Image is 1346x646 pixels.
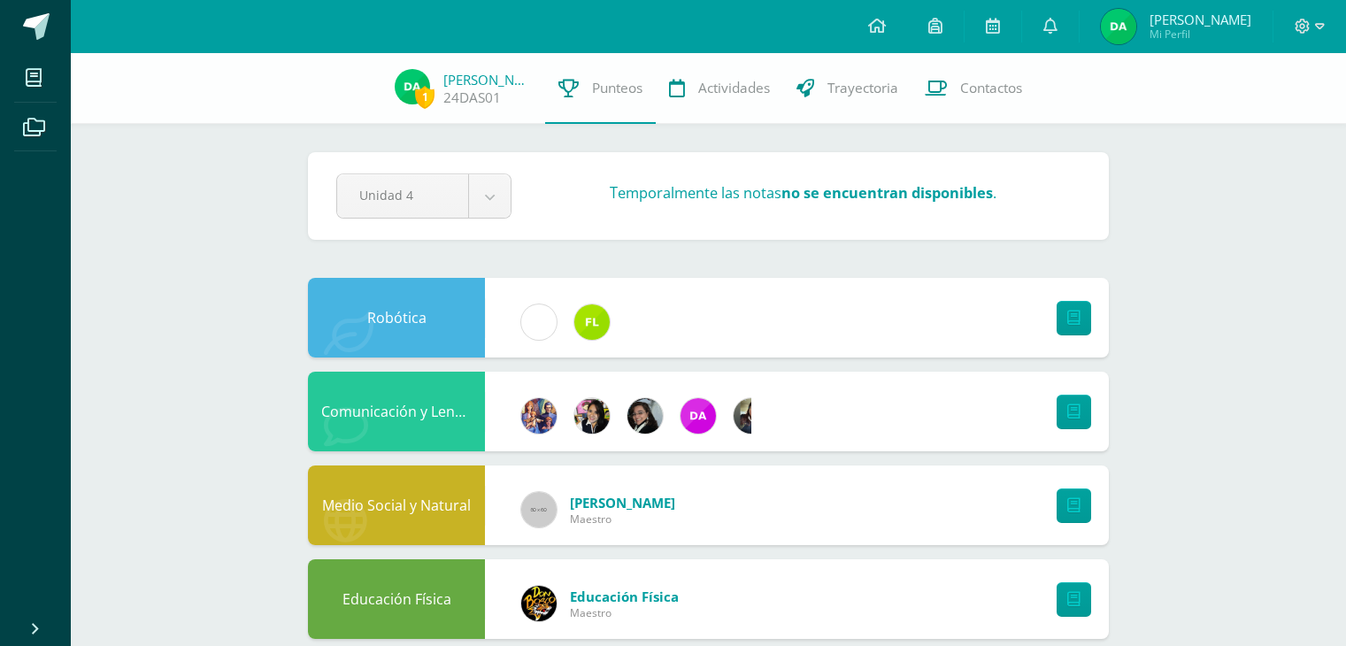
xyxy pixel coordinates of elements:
a: Contactos [911,53,1035,124]
img: 7bd163c6daa573cac875167af135d202.png [627,398,663,434]
img: d6c3c6168549c828b01e81933f68206c.png [574,304,610,340]
span: Punteos [592,79,642,97]
img: 60x60 [521,492,557,527]
span: Actividades [698,79,770,97]
span: Contactos [960,79,1022,97]
img: f645a1e54c3c4cc8e183a50ad53a921b.png [1101,9,1136,44]
span: Trayectoria [827,79,898,97]
span: Maestro [570,511,675,527]
div: Robótica [308,278,485,358]
img: cae4b36d6049cd6b8500bd0f72497672.png [521,304,557,340]
a: Actividades [656,53,783,124]
span: Unidad 4 [359,174,446,216]
span: [PERSON_NAME] [1150,11,1251,28]
a: [PERSON_NAME] [443,71,532,88]
h3: Temporalmente las notas . [610,183,996,203]
div: Comunicación y Lenguaje L.3 (Inglés y Laboratorio) [308,372,485,451]
img: 3f4c0a665c62760dc8d25f6423ebedea.png [521,398,557,434]
span: Mi Perfil [1150,27,1251,42]
span: 1 [415,86,435,108]
strong: no se encuentran disponibles [781,183,993,203]
img: 282f7266d1216b456af8b3d5ef4bcc50.png [574,398,610,434]
a: Unidad 4 [337,174,511,218]
img: eda3c0d1caa5ac1a520cf0290d7c6ae4.png [521,586,557,621]
img: f645a1e54c3c4cc8e183a50ad53a921b.png [395,69,430,104]
div: Medio Social y Natural [308,465,485,545]
a: Trayectoria [783,53,911,124]
a: 24DAS01 [443,88,501,107]
span: Educación Física [570,588,679,605]
a: Punteos [545,53,656,124]
div: Educación Física [308,559,485,639]
span: [PERSON_NAME] [570,494,675,511]
img: 20293396c123fa1d0be50d4fd90c658f.png [681,398,716,434]
img: f727c7009b8e908c37d274233f9e6ae1.png [734,398,769,434]
span: Maestro [570,605,679,620]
